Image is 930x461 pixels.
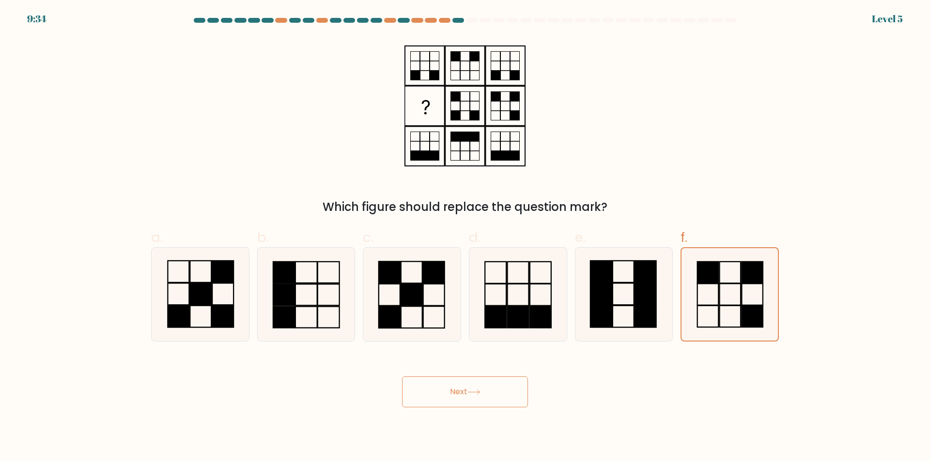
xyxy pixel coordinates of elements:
[681,228,687,247] span: f.
[575,228,586,247] span: e.
[469,228,480,247] span: d.
[402,376,528,407] button: Next
[157,198,773,216] div: Which figure should replace the question mark?
[257,228,269,247] span: b.
[363,228,373,247] span: c.
[27,12,46,26] div: 9:34
[151,228,163,247] span: a.
[872,12,903,26] div: Level 5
